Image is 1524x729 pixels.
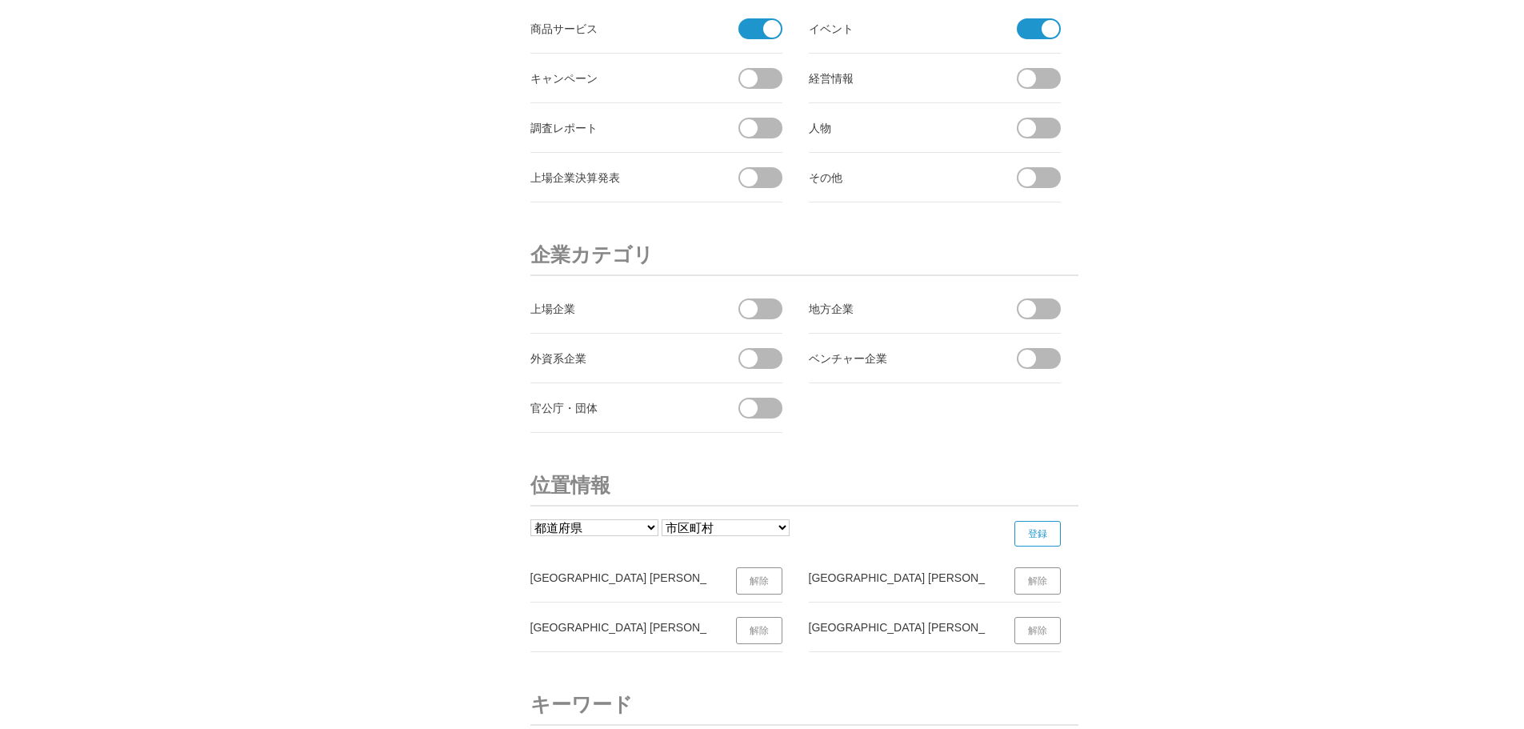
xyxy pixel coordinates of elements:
[736,567,782,595] a: 解除
[809,18,989,38] div: イベント
[809,567,989,587] div: [GEOGRAPHIC_DATA] [PERSON_NAME][GEOGRAPHIC_DATA]
[530,18,710,38] div: 商品サービス
[530,398,710,418] div: 官公庁・団体
[1014,521,1061,547] input: 登録
[530,68,710,88] div: キャンペーン
[809,118,989,138] div: 人物
[530,298,710,318] div: 上場企業
[530,167,710,187] div: 上場企業決算発表
[530,617,710,637] div: [GEOGRAPHIC_DATA] [PERSON_NAME][GEOGRAPHIC_DATA]
[809,298,989,318] div: 地方企業
[1014,617,1061,644] a: 解除
[530,567,710,587] div: [GEOGRAPHIC_DATA] [PERSON_NAME][GEOGRAPHIC_DATA]
[736,617,782,644] a: 解除
[809,167,989,187] div: その他
[530,348,710,368] div: 外資系企業
[809,348,989,368] div: ベンチャー企業
[530,118,710,138] div: 調査レポート
[530,465,1078,507] h3: 位置情報
[1014,567,1061,595] a: 解除
[530,684,1078,726] h3: キーワード
[809,68,989,88] div: 経営情報
[809,617,989,637] div: [GEOGRAPHIC_DATA] [PERSON_NAME][GEOGRAPHIC_DATA]
[530,234,1078,276] h3: 企業カテゴリ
